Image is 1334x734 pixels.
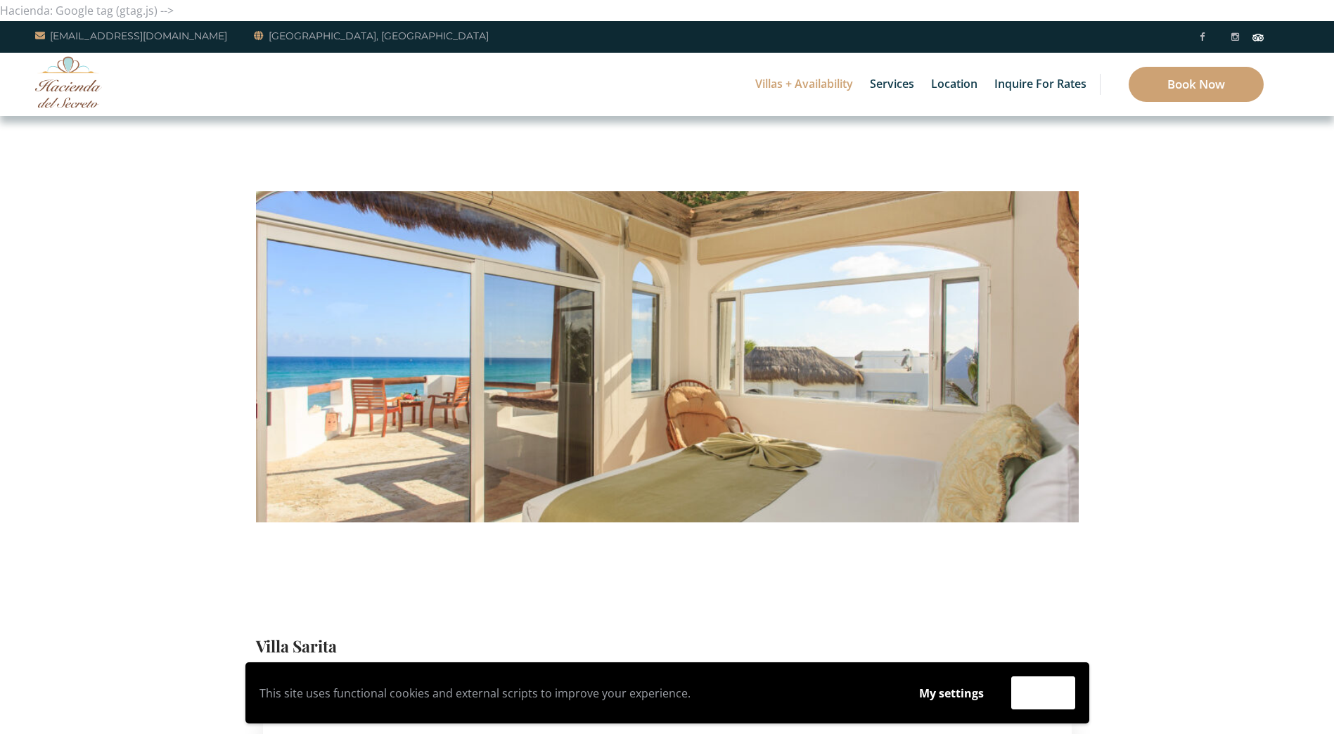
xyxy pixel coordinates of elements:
[748,53,860,116] a: Villas + Availability
[256,82,1079,631] img: IMG_1249-1000x667.jpg
[1252,34,1264,41] img: Tripadvisor_logomark.svg
[863,53,921,116] a: Services
[906,677,997,709] button: My settings
[254,27,489,44] a: [GEOGRAPHIC_DATA], [GEOGRAPHIC_DATA]
[924,53,985,116] a: Location
[1011,676,1075,709] button: Accept
[35,56,102,108] img: Awesome Logo
[35,27,227,44] a: [EMAIL_ADDRESS][DOMAIN_NAME]
[1129,67,1264,102] a: Book Now
[987,53,1094,116] a: Inquire for Rates
[259,683,892,704] p: This site uses functional cookies and external scripts to improve your experience.
[256,635,337,657] a: Villa Sarita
